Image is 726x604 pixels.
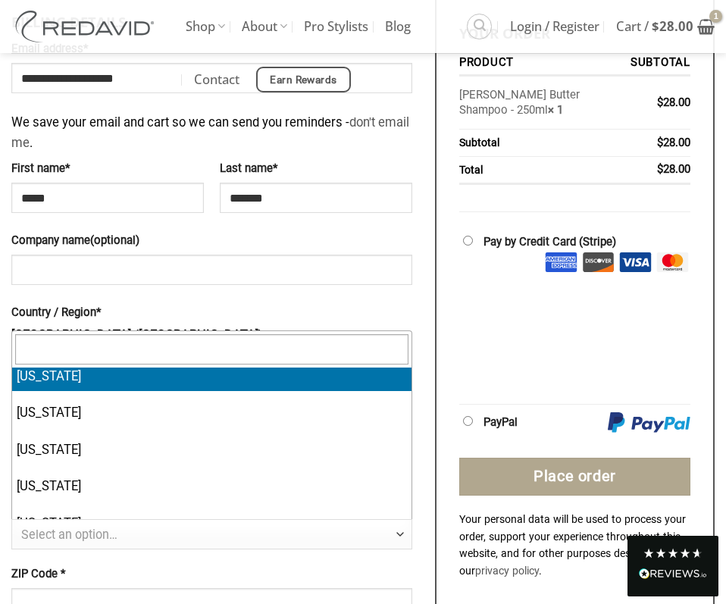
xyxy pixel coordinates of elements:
li: [US_STATE] [12,509,412,539]
img: Visa [619,252,652,272]
th: Subtotal [459,130,625,156]
strong: × 1 [548,103,563,117]
span: (optional) [90,233,139,247]
button: Place order [459,458,690,496]
th: Subtotal [625,52,690,77]
img: Amex [545,252,577,272]
img: Mastercard [656,252,689,272]
th: Total [459,157,625,185]
a: don't email me [11,115,409,150]
label: Last name [220,160,412,178]
span: Login / Register [510,8,599,45]
label: Country / Region [11,304,412,322]
iframe: Secure payment input frame [456,272,687,386]
a: Earn Rewards [256,67,351,92]
img: Discover [582,252,615,272]
strong: [GEOGRAPHIC_DATA] ([GEOGRAPHIC_DATA]) [11,328,263,343]
span: $ [657,95,663,109]
span: Cart / [616,8,693,45]
label: Company name [11,232,412,250]
span: $ [657,162,663,176]
label: First name [11,160,204,178]
img: REDAVID Salon Products | United States [11,11,163,42]
span: State [11,519,412,549]
li: [US_STATE] [12,472,412,502]
a: Contact [194,53,239,106]
bdi: 28.00 [657,95,690,109]
span: We save your email and cart so we can send you reminders - . [11,105,412,153]
a: Search [467,14,492,39]
span: $ [652,17,659,35]
th: Product [459,52,625,77]
bdi: 28.00 [652,17,693,35]
p: Your personal data will be used to process your order, support your experience throughout this we... [459,511,690,580]
div: Read All Reviews [639,565,707,585]
span: $ [657,136,663,149]
a: privacy policy [475,565,539,577]
img: PayPal [608,412,690,434]
img: REVIEWS.io [639,568,707,579]
bdi: 28.00 [657,136,690,149]
label: Pay by Credit Card (Stripe) [459,235,690,272]
bdi: 28.00 [657,162,690,176]
label: ZIP Code [11,565,412,584]
span: Earn Rewards [270,72,336,89]
li: [US_STATE] [12,436,412,465]
li: [US_STATE] [12,362,412,392]
div: Read All Reviews [627,536,718,596]
div: 4.8 Stars [643,547,703,559]
li: [US_STATE] [12,399,412,428]
td: [PERSON_NAME] Butter Shampoo - 250ml [459,77,625,130]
